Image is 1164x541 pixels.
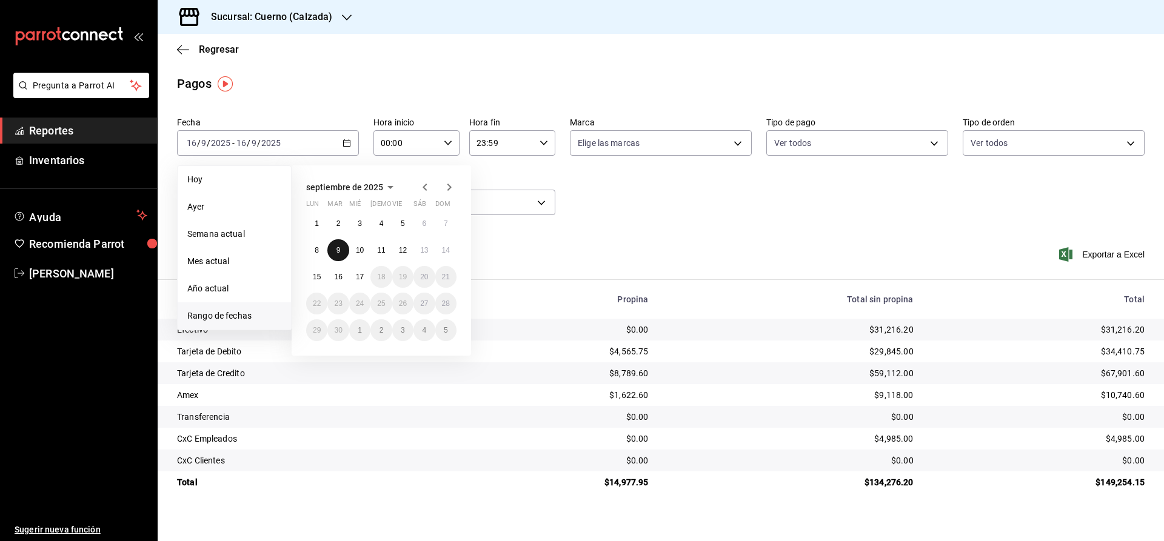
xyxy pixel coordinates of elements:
[186,138,197,148] input: --
[356,299,364,308] abbr: 24 de septiembre de 2025
[336,219,341,228] abbr: 2 de septiembre de 2025
[251,138,257,148] input: --
[971,137,1008,149] span: Ver todos
[444,326,448,334] abbr: 5 de octubre de 2025
[435,200,450,213] abbr: domingo
[442,299,450,308] abbr: 28 de septiembre de 2025
[667,324,913,336] div: $31,216.20
[766,118,948,127] label: Tipo de pago
[313,326,321,334] abbr: 29 de septiembre de 2025
[177,433,453,445] div: CxC Empleados
[380,326,384,334] abbr: 2 de octubre de 2025
[1062,247,1145,262] button: Exportar a Excel
[210,138,231,148] input: ----
[413,213,435,234] button: 6 de septiembre de 2025
[8,88,149,101] a: Pregunta a Parrot AI
[306,180,398,194] button: septiembre de 2025
[442,246,450,254] abbr: 14 de septiembre de 2025
[392,293,413,314] button: 26 de septiembre de 2025
[247,138,250,148] span: /
[413,266,435,288] button: 20 de septiembre de 2025
[667,367,913,379] div: $59,112.00
[401,326,405,334] abbr: 3 de octubre de 2025
[933,411,1145,423] div: $0.00
[413,319,435,341] button: 4 de octubre de 2025
[177,454,453,466] div: CxC Clientes
[373,118,460,127] label: Hora inicio
[349,319,370,341] button: 1 de octubre de 2025
[933,389,1145,401] div: $10,740.60
[377,299,385,308] abbr: 25 de septiembre de 2025
[177,75,212,93] div: Pagos
[435,266,457,288] button: 21 de septiembre de 2025
[327,213,349,234] button: 2 de septiembre de 2025
[33,79,130,92] span: Pregunta a Parrot AI
[435,319,457,341] button: 5 de octubre de 2025
[334,299,342,308] abbr: 23 de septiembre de 2025
[177,389,453,401] div: Amex
[435,293,457,314] button: 28 de septiembre de 2025
[377,273,385,281] abbr: 18 de septiembre de 2025
[933,294,1145,304] div: Total
[774,137,811,149] span: Ver todos
[306,182,383,192] span: septiembre de 2025
[29,265,147,282] span: [PERSON_NAME]
[933,433,1145,445] div: $4,985.00
[370,293,392,314] button: 25 de septiembre de 2025
[392,213,413,234] button: 5 de septiembre de 2025
[472,454,649,466] div: $0.00
[933,345,1145,357] div: $34,410.75
[187,255,281,268] span: Mes actual
[963,118,1145,127] label: Tipo de orden
[236,138,247,148] input: --
[327,293,349,314] button: 23 de septiembre de 2025
[133,32,143,41] button: open_drawer_menu
[232,138,235,148] span: -
[420,246,428,254] abbr: 13 de septiembre de 2025
[356,246,364,254] abbr: 10 de septiembre de 2025
[442,273,450,281] abbr: 21 de septiembre de 2025
[218,76,233,91] img: Tooltip marker
[401,219,405,228] abbr: 5 de septiembre de 2025
[472,389,649,401] div: $1,622.60
[306,319,327,341] button: 29 de septiembre de 2025
[313,299,321,308] abbr: 22 de septiembre de 2025
[472,324,649,336] div: $0.00
[306,239,327,261] button: 8 de septiembre de 2025
[334,273,342,281] abbr: 16 de septiembre de 2025
[933,324,1145,336] div: $31,216.20
[187,282,281,295] span: Año actual
[177,367,453,379] div: Tarjeta de Credito
[370,213,392,234] button: 4 de septiembre de 2025
[356,273,364,281] abbr: 17 de septiembre de 2025
[177,476,453,488] div: Total
[257,138,261,148] span: /
[370,266,392,288] button: 18 de septiembre de 2025
[349,266,370,288] button: 17 de septiembre de 2025
[327,319,349,341] button: 30 de septiembre de 2025
[380,219,384,228] abbr: 4 de septiembre de 2025
[187,173,281,186] span: Hoy
[358,326,362,334] abbr: 1 de octubre de 2025
[327,200,342,213] abbr: martes
[327,239,349,261] button: 9 de septiembre de 2025
[370,319,392,341] button: 2 de octubre de 2025
[29,122,147,139] span: Reportes
[472,433,649,445] div: $0.00
[413,239,435,261] button: 13 de septiembre de 2025
[201,10,332,24] h3: Sucursal: Cuerno (Calzada)
[472,367,649,379] div: $8,789.60
[336,246,341,254] abbr: 9 de septiembre de 2025
[187,310,281,322] span: Rango de fechas
[207,138,210,148] span: /
[472,411,649,423] div: $0.00
[349,239,370,261] button: 10 de septiembre de 2025
[392,200,402,213] abbr: viernes
[399,246,407,254] abbr: 12 de septiembre de 2025
[667,433,913,445] div: $4,985.00
[29,152,147,168] span: Inventarios
[201,138,207,148] input: --
[177,345,453,357] div: Tarjeta de Debito
[29,236,147,252] span: Recomienda Parrot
